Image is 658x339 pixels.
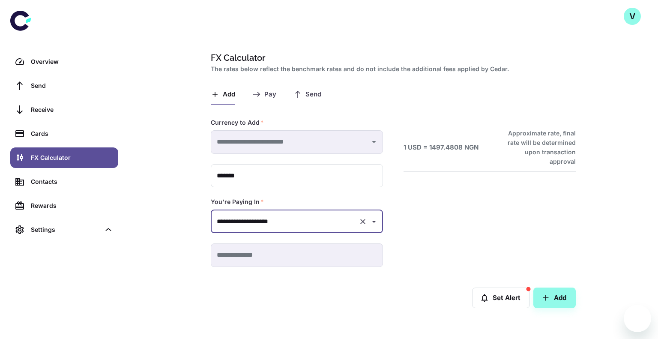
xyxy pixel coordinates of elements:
[10,147,118,168] a: FX Calculator
[31,225,100,234] div: Settings
[211,51,572,64] h1: FX Calculator
[498,129,576,166] h6: Approximate rate, final rate will be determined upon transaction approval
[10,219,118,240] div: Settings
[10,51,118,72] a: Overview
[10,195,118,216] a: Rewards
[31,129,113,138] div: Cards
[223,90,235,99] span: Add
[357,216,369,228] button: Clear
[533,288,576,308] button: Add
[624,305,651,332] iframe: Button to launch messaging window
[31,105,113,114] div: Receive
[10,123,118,144] a: Cards
[624,8,641,25] button: V
[368,216,380,228] button: Open
[211,118,264,127] label: Currency to Add
[264,90,276,99] span: Pay
[10,75,118,96] a: Send
[211,198,264,206] label: You're Paying In
[211,64,572,74] h2: The rates below reflect the benchmark rates and do not include the additional fees applied by Cedar.
[10,171,118,192] a: Contacts
[305,90,321,99] span: Send
[31,177,113,186] div: Contacts
[10,99,118,120] a: Receive
[31,153,113,162] div: FX Calculator
[472,288,530,308] button: Set Alert
[404,143,479,153] h6: 1 USD = 1497.4808 NGN
[31,201,113,210] div: Rewards
[31,81,113,90] div: Send
[31,57,113,66] div: Overview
